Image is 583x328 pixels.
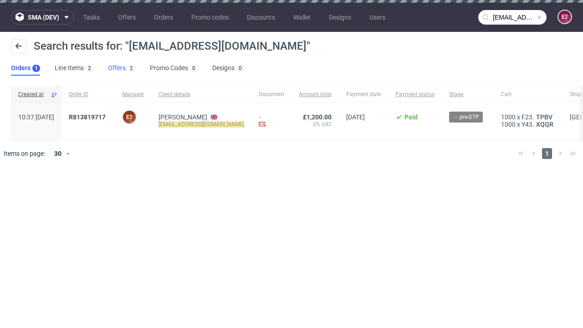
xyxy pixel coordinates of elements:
span: Cart [501,91,555,98]
span: 0% VAT [299,121,332,128]
span: Manager [122,91,144,98]
figcaption: e2 [558,10,571,23]
span: Document [259,91,284,98]
span: Items on page: [4,149,45,158]
span: Payment date [346,91,381,98]
span: → pre-DTP [453,113,479,121]
span: F23. [522,113,534,121]
a: Promo codes [186,10,234,25]
a: Line Items2 [55,61,93,76]
a: Designs0 [212,61,244,76]
span: sma (dev) [28,14,59,20]
div: 2 [88,65,91,72]
span: [DATE] [346,113,365,121]
span: £1,200.00 [303,113,332,121]
a: R813819717 [69,113,107,121]
a: Discounts [241,10,281,25]
span: R813819717 [69,113,106,121]
a: [PERSON_NAME] [159,113,207,121]
a: Orders [148,10,179,25]
span: Client details [159,91,244,98]
span: Paid [404,113,418,121]
span: 1 [542,148,552,159]
figcaption: e2 [123,111,136,123]
a: Wallet [288,10,316,25]
a: Orders1 [11,61,40,76]
span: Stage [449,91,486,98]
a: XQQR [534,121,555,128]
span: Payment status [395,91,435,98]
span: Order ID [69,91,107,98]
a: Promo Codes0 [150,61,198,76]
div: - [259,113,284,129]
a: TPBV [534,113,554,121]
div: 30 [49,147,65,160]
span: 10:37 [DATE] [18,113,54,121]
mark: [EMAIL_ADDRESS][DOMAIN_NAME] [159,121,244,128]
button: sma (dev) [11,10,74,25]
span: Search results for: "[EMAIL_ADDRESS][DOMAIN_NAME]" [34,40,310,52]
div: 2 [130,65,133,72]
div: x [501,121,555,128]
span: Amount total [299,91,332,98]
span: 1000 [501,113,516,121]
div: 1 [35,65,38,72]
a: Offers2 [108,61,135,76]
div: 0 [239,65,242,72]
span: Created at [18,91,47,98]
span: 1000 [501,121,516,128]
div: 0 [192,65,195,72]
a: Offers [113,10,141,25]
div: x [501,113,555,121]
a: Designs [323,10,357,25]
span: Y43. [522,121,534,128]
a: Tasks [78,10,105,25]
a: Users [364,10,391,25]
